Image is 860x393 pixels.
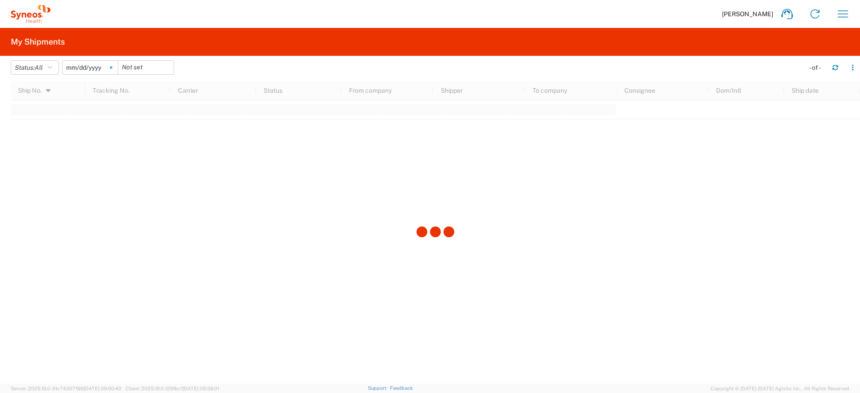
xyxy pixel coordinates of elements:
[118,61,174,74] input: Not set
[183,386,219,391] span: [DATE] 09:39:01
[809,63,825,72] div: - of -
[11,36,65,47] h2: My Shipments
[722,10,773,18] span: [PERSON_NAME]
[390,385,413,391] a: Feedback
[11,386,121,391] span: Server: 2025.19.0-91c74307f99
[63,61,118,74] input: Not set
[368,385,390,391] a: Support
[125,386,219,391] span: Client: 2025.19.0-129fbcf
[35,64,43,71] span: All
[711,384,849,393] span: Copyright © [DATE]-[DATE] Agistix Inc., All Rights Reserved
[84,386,121,391] span: [DATE] 09:50:40
[11,60,59,75] button: Status:All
